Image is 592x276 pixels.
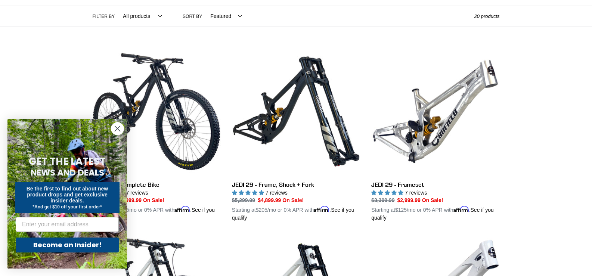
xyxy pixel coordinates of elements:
span: *And get $10 off your first order* [32,204,102,210]
input: Enter your email address [16,217,119,232]
button: Close dialog [111,122,124,135]
button: Become an Insider! [16,238,119,252]
span: Be the first to find out about new product drops and get exclusive insider deals. [27,186,108,204]
span: 20 products [474,13,500,19]
span: GET THE LATEST [29,155,106,168]
label: Sort by [183,13,202,20]
span: NEWS AND DEALS [31,167,104,179]
label: Filter by [93,13,115,20]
